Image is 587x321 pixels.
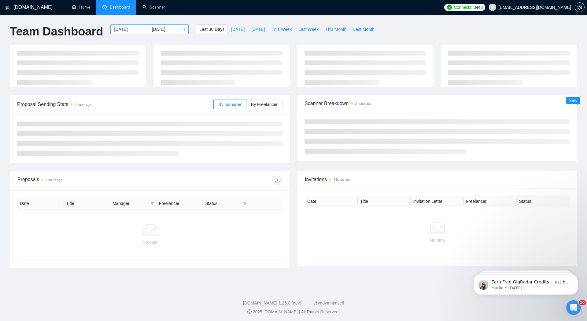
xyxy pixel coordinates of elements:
span: Last 30 Days [199,26,224,33]
span: Status [205,200,241,207]
div: 2025 [DOMAIN_NAME] | All Rights Reserved. [5,309,582,315]
span: Connects: [454,4,472,11]
a: setting [575,5,585,10]
span: to [144,27,149,32]
th: Freelancer [464,195,517,207]
th: Freelancer [157,198,203,210]
button: Last Week [295,24,322,34]
span: filter [150,202,154,205]
span: user [490,5,495,9]
span: 3443 [474,4,483,11]
span: This Week [271,26,292,33]
time: 2 hours ago [75,103,91,107]
span: filter [149,199,155,208]
span: Proposal Sending Stats [17,100,213,108]
button: [DATE] [228,24,248,34]
span: filter [243,202,247,205]
iframe: Intercom live chat [566,300,581,315]
span: [DATE] [251,26,265,33]
a: searchScanner [142,5,165,10]
span: This Month [325,26,346,33]
span: dashboard [102,5,107,9]
span: By Freelancer [251,102,278,107]
button: Last Month [350,24,378,34]
a: homeHome [72,5,90,10]
span: 10 [579,300,586,305]
button: This Month [322,24,350,34]
button: Last 30 Days [196,24,228,34]
h1: Team Dashboard [10,24,103,39]
a: @vadymhimself [313,301,344,305]
th: Manager [110,198,157,210]
th: Date [17,198,64,210]
iframe: Intercom notifications message [465,262,587,305]
a: [DOMAIN_NAME] 1.26.0 (dev) [243,301,301,305]
span: copyright [247,309,252,314]
button: This Week [268,24,295,34]
button: setting [575,2,585,12]
th: Date [305,195,358,207]
input: Start date [114,26,142,33]
time: 2 hours ago [355,102,371,105]
div: Proposals [17,176,150,185]
time: 2 hours ago [46,178,62,182]
th: Status [517,195,570,207]
span: [DATE] [231,26,245,33]
span: Manager [113,200,148,207]
th: Title [64,198,110,210]
span: filter [242,199,248,208]
span: New [569,98,577,103]
div: No data [22,239,278,246]
span: Last Month [353,26,374,33]
time: 2 hours ago [334,178,350,181]
img: upwork-logo.png [447,5,452,10]
input: End date [152,26,179,33]
span: By manager [218,102,241,107]
img: logo [5,3,9,13]
span: Invitations [305,176,570,183]
span: setting [575,5,584,10]
span: swap-right [144,27,149,32]
span: Dashboard [110,5,130,10]
div: No data [310,237,565,243]
button: [DATE] [248,24,268,34]
th: Invitation Letter [411,195,463,207]
span: Last Week [298,26,319,33]
span: Scanner Breakdown [305,100,570,107]
th: Title [358,195,411,207]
